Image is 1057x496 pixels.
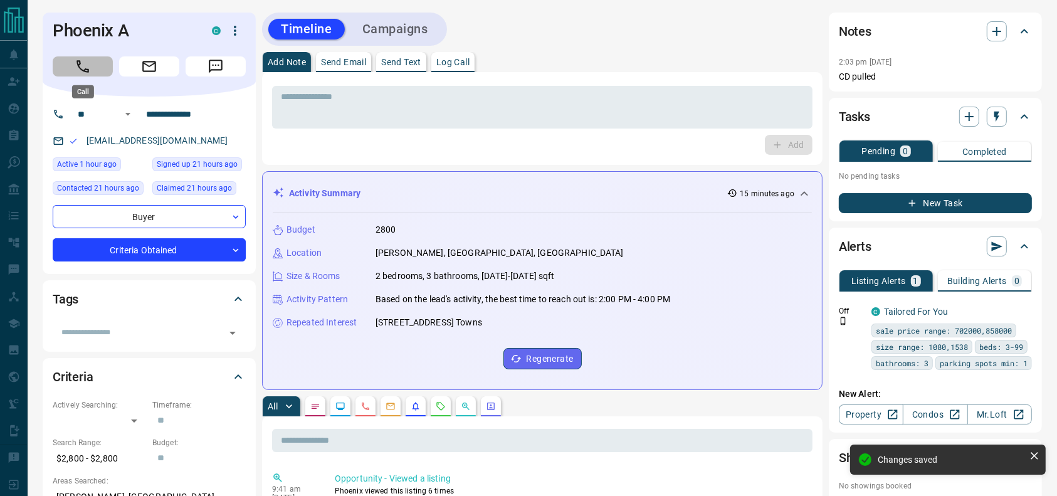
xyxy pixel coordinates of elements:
p: Completed [962,147,1007,156]
div: Criteria [53,362,246,392]
div: Criteria Obtained [53,238,246,261]
div: condos.ca [212,26,221,35]
a: Tailored For You [884,307,948,317]
p: New Alert: [839,388,1032,401]
span: sale price range: 702000,858000 [876,324,1012,337]
span: Contacted 21 hours ago [57,182,139,194]
p: $2,800 - $2,800 [53,448,146,469]
p: Pending [861,147,895,156]
p: [PERSON_NAME], [GEOGRAPHIC_DATA], [GEOGRAPHIC_DATA] [376,246,624,260]
span: parking spots min: 1 [940,357,1028,369]
h2: Alerts [839,236,871,256]
p: Budget [287,223,315,236]
h2: Showings [839,448,892,468]
p: CD pulled [839,70,1032,83]
h2: Criteria [53,367,93,387]
span: Signed up 21 hours ago [157,158,238,171]
p: Search Range: [53,437,146,448]
p: Areas Searched: [53,475,246,487]
h1: Phoenix A [53,21,193,41]
button: Campaigns [350,19,441,40]
p: 2:03 pm [DATE] [839,58,892,66]
p: Add Note [268,58,306,66]
div: Tags [53,284,246,314]
p: Based on the lead's activity, the best time to reach out is: 2:00 PM - 4:00 PM [376,293,670,306]
div: Call [72,85,94,98]
h2: Notes [839,21,871,41]
div: Buyer [53,205,246,228]
button: Open [120,107,135,122]
h2: Tags [53,289,78,309]
svg: Lead Browsing Activity [335,401,345,411]
button: New Task [839,193,1032,213]
p: 15 minutes ago [740,188,794,199]
div: Alerts [839,231,1032,261]
p: Log Call [436,58,470,66]
svg: Calls [360,401,371,411]
span: Active 1 hour ago [57,158,117,171]
p: Opportunity - Viewed a listing [335,472,807,485]
p: No pending tasks [839,167,1032,186]
p: Size & Rooms [287,270,340,283]
p: Budget: [152,437,246,448]
div: Thu Aug 14 2025 [53,157,146,175]
svg: Listing Alerts [411,401,421,411]
p: 0 [1014,277,1019,285]
span: beds: 3-99 [979,340,1023,353]
p: 0 [903,147,908,156]
span: Message [186,56,246,77]
span: Claimed 21 hours ago [157,182,232,194]
p: [STREET_ADDRESS] Towns [376,316,482,329]
div: Tasks [839,102,1032,132]
p: Listing Alerts [851,277,906,285]
svg: Push Notification Only [839,317,848,325]
p: Location [287,246,322,260]
button: Open [224,324,241,342]
span: bathrooms: 3 [876,357,928,369]
a: [EMAIL_ADDRESS][DOMAIN_NAME] [87,135,228,145]
a: Property [839,404,903,425]
p: All [268,402,278,411]
div: Wed Aug 13 2025 [152,157,246,175]
div: Activity Summary15 minutes ago [273,182,812,205]
p: 2 bedrooms, 3 bathrooms, [DATE]-[DATE] sqft [376,270,555,283]
span: Call [53,56,113,77]
p: Timeframe: [152,399,246,411]
p: 2800 [376,223,396,236]
div: Notes [839,16,1032,46]
p: Actively Searching: [53,399,146,411]
p: Activity Summary [289,187,360,200]
p: Activity Pattern [287,293,348,306]
p: No showings booked [839,480,1032,492]
span: size range: 1080,1538 [876,340,968,353]
h2: Tasks [839,107,870,127]
p: Off [839,305,864,317]
p: Send Text [381,58,421,66]
span: Email [119,56,179,77]
p: Repeated Interest [287,316,357,329]
p: Building Alerts [947,277,1007,285]
svg: Requests [436,401,446,411]
p: Send Email [321,58,366,66]
div: Showings [839,443,1032,473]
svg: Agent Actions [486,401,496,411]
div: Wed Aug 13 2025 [53,181,146,199]
button: Regenerate [503,348,582,369]
svg: Email Valid [69,137,78,145]
p: 9:41 am [272,485,316,493]
svg: Emails [386,401,396,411]
p: 1 [913,277,918,285]
svg: Opportunities [461,401,471,411]
div: Wed Aug 13 2025 [152,181,246,199]
button: Timeline [268,19,345,40]
a: Mr.Loft [967,404,1032,425]
div: condos.ca [871,307,880,316]
svg: Notes [310,401,320,411]
div: Changes saved [878,455,1024,465]
a: Condos [903,404,967,425]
